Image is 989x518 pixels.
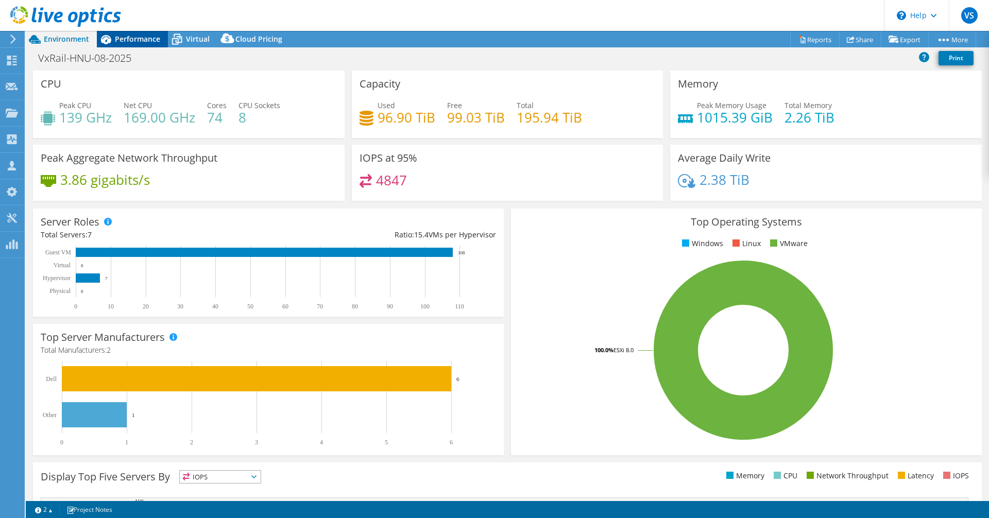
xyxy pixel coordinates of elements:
[108,303,114,310] text: 10
[414,230,429,239] span: 15.4
[376,175,407,186] h4: 4847
[352,303,358,310] text: 80
[724,470,764,481] li: Memory
[804,470,889,481] li: Network Throughput
[897,11,906,20] svg: \n
[59,100,91,110] span: Peak CPU
[46,375,57,383] text: Dell
[385,439,388,446] text: 5
[928,31,976,47] a: More
[44,34,89,44] span: Environment
[320,439,323,446] text: 4
[134,498,145,504] text: 41%
[517,112,582,123] h4: 195.94 TiB
[678,78,718,90] h3: Memory
[81,289,83,294] text: 0
[41,78,61,90] h3: CPU
[730,238,761,249] li: Linux
[143,303,149,310] text: 20
[235,34,282,44] span: Cloud Pricing
[105,276,108,281] text: 7
[450,439,453,446] text: 6
[447,112,505,123] h4: 99.03 TiB
[420,303,430,310] text: 100
[378,112,435,123] h4: 96.90 TiB
[939,51,974,65] a: Print
[697,112,773,123] h4: 1015.39 GiB
[54,262,71,269] text: Virtual
[895,470,934,481] li: Latency
[74,303,77,310] text: 0
[678,152,771,164] h3: Average Daily Write
[180,471,261,483] span: IOPS
[785,112,834,123] h4: 2.26 TiB
[282,303,288,310] text: 60
[961,7,978,24] span: VS
[594,346,613,354] tspan: 100.0%
[790,31,840,47] a: Reports
[81,263,83,268] text: 0
[387,303,393,310] text: 90
[88,230,92,239] span: 7
[238,112,280,123] h4: 8
[60,174,150,185] h4: 3.86 gigabits/s
[456,376,459,382] text: 6
[43,274,71,282] text: Hypervisor
[28,503,60,516] a: 2
[697,100,766,110] span: Peak Memory Usage
[268,229,496,240] div: Ratio: VMs per Hypervisor
[517,100,534,110] span: Total
[207,100,227,110] span: Cores
[771,470,797,481] li: CPU
[41,152,217,164] h3: Peak Aggregate Network Throughput
[124,100,152,110] span: Net CPU
[247,303,253,310] text: 50
[59,503,120,516] a: Project Notes
[41,344,496,356] h4: Total Manufacturers:
[447,100,462,110] span: Free
[378,100,395,110] span: Used
[115,34,160,44] span: Performance
[43,411,57,419] text: Other
[360,152,417,164] h3: IOPS at 95%
[679,238,723,249] li: Windows
[212,303,218,310] text: 40
[519,216,974,228] h3: Top Operating Systems
[839,31,881,47] a: Share
[41,229,268,240] div: Total Servers:
[125,439,128,446] text: 1
[124,112,195,123] h4: 169.00 GHz
[41,216,99,228] h3: Server Roles
[255,439,258,446] text: 3
[458,250,465,255] text: 108
[613,346,634,354] tspan: ESXi 8.0
[33,53,147,64] h1: VxRail-HNU-08-2025
[455,303,464,310] text: 110
[45,249,71,256] text: Guest VM
[360,78,400,90] h3: Capacity
[207,112,227,123] h4: 74
[768,238,808,249] li: VMware
[60,439,63,446] text: 0
[881,31,929,47] a: Export
[177,303,183,310] text: 30
[132,412,135,418] text: 1
[49,287,71,295] text: Physical
[700,174,749,185] h4: 2.38 TiB
[785,100,832,110] span: Total Memory
[941,470,969,481] li: IOPS
[107,345,111,355] span: 2
[190,439,193,446] text: 2
[317,303,323,310] text: 70
[186,34,210,44] span: Virtual
[238,100,280,110] span: CPU Sockets
[41,332,165,343] h3: Top Server Manufacturers
[59,112,112,123] h4: 139 GHz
